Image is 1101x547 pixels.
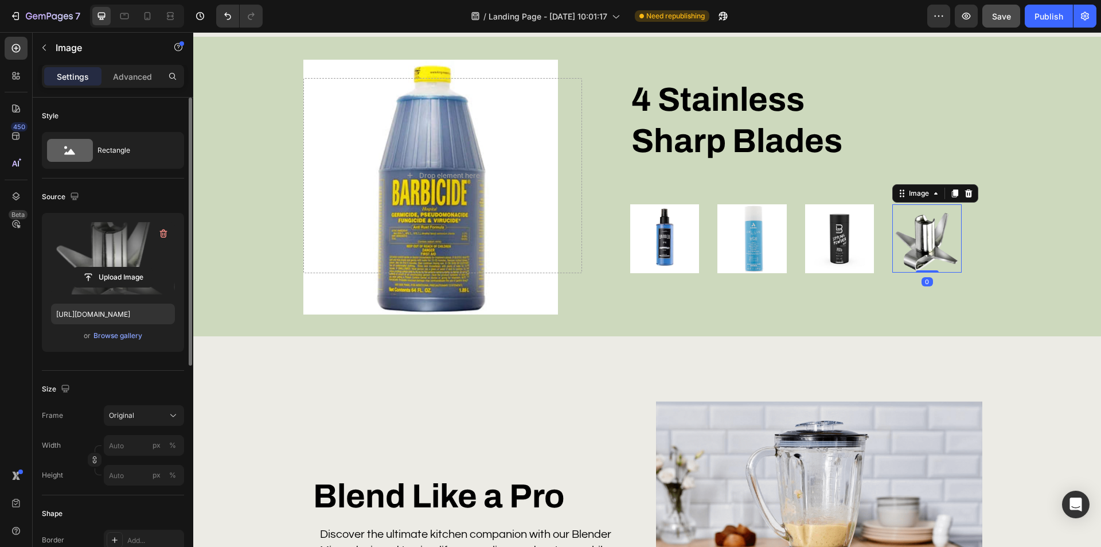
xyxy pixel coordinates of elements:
[166,468,179,482] button: px
[57,71,89,83] p: Settings
[104,465,184,486] input: px%
[150,468,163,482] button: %
[1034,10,1063,22] div: Publish
[56,41,153,55] p: Image
[51,304,175,324] input: https://example.com/image.jpg
[127,536,181,546] div: Add...
[75,9,80,23] p: 7
[42,470,63,480] label: Height
[992,11,1011,21] span: Save
[150,439,163,452] button: %
[97,137,167,164] div: Rectangle
[153,470,161,480] div: px
[104,435,184,456] input: px%
[728,245,740,254] div: 0
[713,156,738,166] div: Image
[127,494,430,542] p: Discover the ultimate kitchen companion with our Blender Mixer, designed to simplify your culinar...
[104,405,184,426] button: Original
[42,440,61,451] label: Width
[42,410,63,421] label: Frame
[982,5,1020,28] button: Save
[9,210,28,219] div: Beta
[11,122,28,131] div: 450
[166,439,179,452] button: px
[93,330,143,342] button: Browse gallery
[226,139,287,148] div: Drop element here
[42,111,58,121] div: Style
[153,440,161,451] div: px
[73,267,153,288] button: Upload Image
[42,509,63,519] div: Shape
[193,32,1101,547] iframe: Design area
[646,11,705,21] span: Need republishing
[1062,491,1090,518] div: Open Intercom Messenger
[93,331,142,341] div: Browse gallery
[169,470,176,480] div: %
[119,438,446,490] h2: Blend Like a Pro
[84,329,91,343] span: or
[113,71,152,83] p: Advanced
[612,172,681,242] img: gempages_581654241672692584-48f87e78-ff88-4297-9299-17c24ebb18d5.webp
[5,5,85,28] button: 7
[1025,5,1073,28] button: Publish
[699,172,768,240] img: gempages_581654241672692584-1340b6da-d791-4913-b0bc-44f8ee8ad308.png
[437,172,506,242] img: gempages_581654241672692584-fa3c651a-8973-4769-8b8e-8ae5d7a307e7.webp
[483,10,486,22] span: /
[42,382,72,397] div: Size
[437,46,712,131] h2: 4 stainless sharp blades
[169,440,176,451] div: %
[42,535,64,545] div: Border
[489,10,607,22] span: Landing Page - [DATE] 10:01:17
[524,172,594,242] img: gempages_581654241672692584-6786ffb8-50b2-49d1-b1ae-194dcbe7db7e.webp
[109,410,134,421] span: Original
[42,189,81,205] div: Source
[216,5,263,28] div: Undo/Redo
